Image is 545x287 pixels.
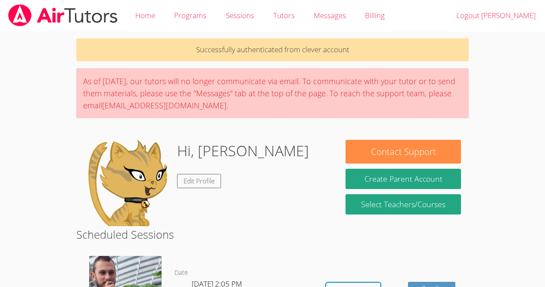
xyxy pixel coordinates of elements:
[7,4,118,26] img: airtutors_banner-c4298cdbf04f3fff15de1276eac7730deb9818008684d7c2e4769d2f7ddbe033.png
[314,10,346,20] span: Messages
[76,68,469,118] div: As of [DATE], our tutors will no longer communicate via email. To communicate with your tutor or ...
[346,140,461,164] button: Contact Support
[174,268,188,278] dt: Date
[346,169,461,189] button: Create Parent Account
[76,38,469,61] p: Successfully authenticated from clever account
[177,140,309,162] h1: Hi, [PERSON_NAME]
[346,194,461,214] a: Select Teachers/Courses
[177,174,221,188] a: Edit Profile
[76,226,469,243] h2: Scheduled Sessions
[84,140,170,226] img: default.png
